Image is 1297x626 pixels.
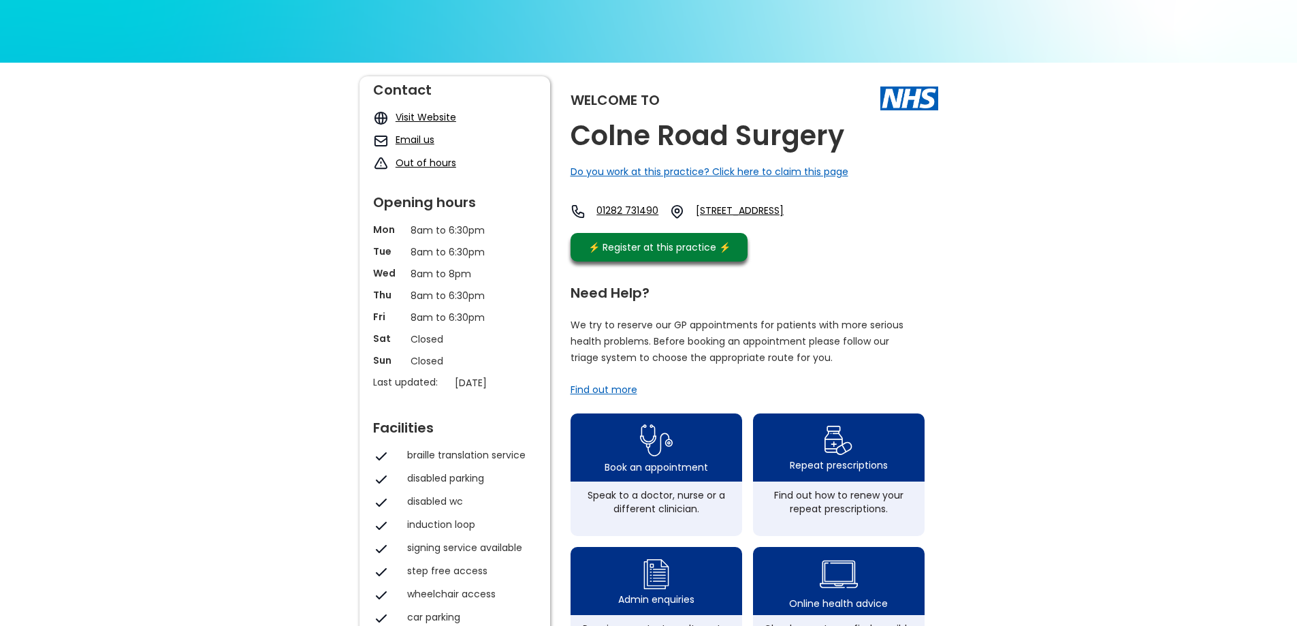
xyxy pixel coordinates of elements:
p: 8am to 6:30pm [411,245,499,260]
img: book appointment icon [640,420,673,460]
p: Tue [373,245,404,258]
h2: Colne Road Surgery [571,121,844,151]
p: We try to reserve our GP appointments for patients with more serious health problems. Before book... [571,317,904,366]
div: ⚡️ Register at this practice ⚡️ [581,240,738,255]
div: Speak to a doctor, nurse or a different clinician. [577,488,735,516]
p: Mon [373,223,404,236]
div: disabled wc [407,495,530,508]
img: repeat prescription icon [824,422,853,458]
p: [DATE] [455,375,543,390]
a: 01282 731490 [596,204,658,219]
a: Do you work at this practice? Click here to claim this page [571,165,848,178]
img: exclamation icon [373,156,389,172]
div: signing service available [407,541,530,554]
div: Online health advice [789,597,888,610]
div: Need Help? [571,279,925,300]
div: induction loop [407,518,530,531]
a: repeat prescription iconRepeat prescriptionsFind out how to renew your repeat prescriptions. [753,413,925,536]
img: globe icon [373,110,389,126]
p: Last updated: [373,375,448,389]
div: Admin enquiries [618,593,694,606]
p: 8am to 6:30pm [411,310,499,325]
img: health advice icon [820,552,858,597]
div: car parking [407,610,530,624]
div: disabled parking [407,471,530,485]
p: Wed [373,266,404,280]
div: braille translation service [407,448,530,462]
p: Closed [411,354,499,369]
div: Facilities [373,414,537,435]
img: telephone icon [571,204,586,219]
div: step free access [407,564,530,578]
img: The NHS logo [880,87,938,110]
a: Email us [396,133,434,146]
div: Contact [373,76,537,97]
a: Out of hours [396,156,456,170]
p: Sun [373,354,404,367]
a: Find out more [571,383,637,396]
div: Find out how to renew your repeat prescriptions. [760,488,918,516]
a: book appointment icon Book an appointmentSpeak to a doctor, nurse or a different clinician. [571,413,742,536]
p: 8am to 6:30pm [411,288,499,303]
div: wheelchair access [407,587,530,601]
p: Fri [373,310,404,324]
div: Book an appointment [605,460,708,474]
img: admin enquiry icon [641,556,671,593]
p: Thu [373,288,404,302]
div: Repeat prescriptions [790,458,888,472]
div: Opening hours [373,189,537,209]
div: Welcome to [571,93,660,107]
img: practice location icon [669,204,685,219]
p: Closed [411,332,499,347]
a: [STREET_ADDRESS] [696,204,820,219]
p: Sat [373,332,404,345]
a: Visit Website [396,110,456,124]
p: 8am to 6:30pm [411,223,499,238]
img: mail icon [373,133,389,148]
a: ⚡️ Register at this practice ⚡️ [571,233,748,262]
p: 8am to 8pm [411,266,499,281]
